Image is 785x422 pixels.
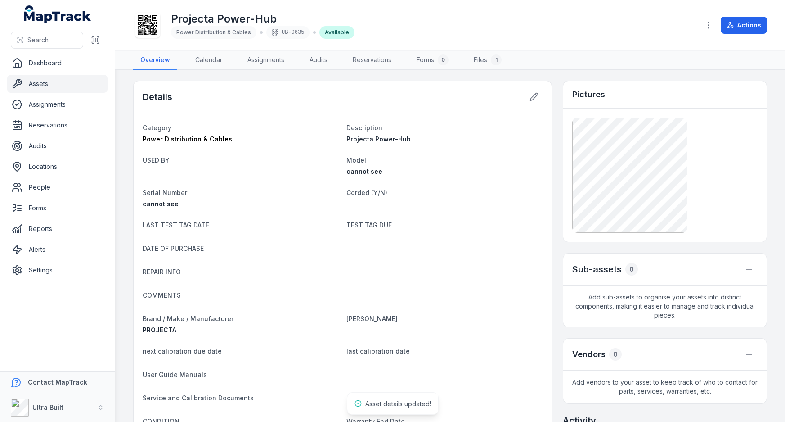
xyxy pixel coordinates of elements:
[625,263,638,276] div: 0
[721,17,767,34] button: Actions
[302,51,335,70] a: Audits
[346,315,398,322] span: [PERSON_NAME]
[563,371,767,403] span: Add vendors to your asset to keep track of who to contact for parts, services, warranties, etc.
[572,88,605,101] h3: Pictures
[143,347,222,355] span: next calibration due date
[7,158,108,176] a: Locations
[438,54,449,65] div: 0
[240,51,292,70] a: Assignments
[143,245,204,252] span: DATE OF PURCHASE
[143,371,207,378] span: User Guide Manuals
[346,221,392,229] span: TEST TAG DUE
[176,29,251,36] span: Power Distribution & Cables
[572,263,622,276] h2: Sub-assets
[7,240,108,259] a: Alerts
[7,137,108,155] a: Audits
[467,51,509,70] a: Files1
[563,286,767,327] span: Add sub-assets to organise your assets into distinct components, making it easier to manage and t...
[143,326,176,334] span: PROJECTA
[24,5,91,23] a: MapTrack
[7,116,108,134] a: Reservations
[27,36,49,45] span: Search
[171,12,354,26] h1: Projecta Power-Hub
[319,26,354,39] div: Available
[7,199,108,217] a: Forms
[345,51,399,70] a: Reservations
[346,135,411,143] span: Projecta Power-Hub
[365,400,431,408] span: Asset details updated!
[143,124,171,132] span: Category
[133,51,177,70] a: Overview
[7,95,108,113] a: Assignments
[7,75,108,93] a: Assets
[346,168,382,175] span: cannot see
[7,54,108,72] a: Dashboard
[143,315,233,322] span: Brand / Make / Manufacturer
[28,378,87,386] strong: Contact MapTrack
[143,189,187,196] span: Serial Number
[409,51,456,70] a: Forms0
[346,156,366,164] span: Model
[266,26,310,39] div: UB-0635
[346,189,387,196] span: Corded (Y/N)
[7,178,108,196] a: People
[143,200,179,208] span: cannot see
[143,268,181,276] span: REPAIR INFO
[346,347,410,355] span: last calibration date
[143,221,209,229] span: LAST TEST TAG DATE
[32,404,63,411] strong: Ultra Built
[143,291,181,299] span: COMMENTS
[143,156,170,164] span: USED BY
[143,135,232,143] span: Power Distribution & Cables
[609,348,622,361] div: 0
[11,32,83,49] button: Search
[7,220,108,238] a: Reports
[143,394,254,402] span: Service and Calibration Documents
[143,91,172,103] h2: Details
[188,51,229,70] a: Calendar
[346,124,382,132] span: Description
[7,261,108,279] a: Settings
[572,348,606,361] h3: Vendors
[491,54,502,65] div: 1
